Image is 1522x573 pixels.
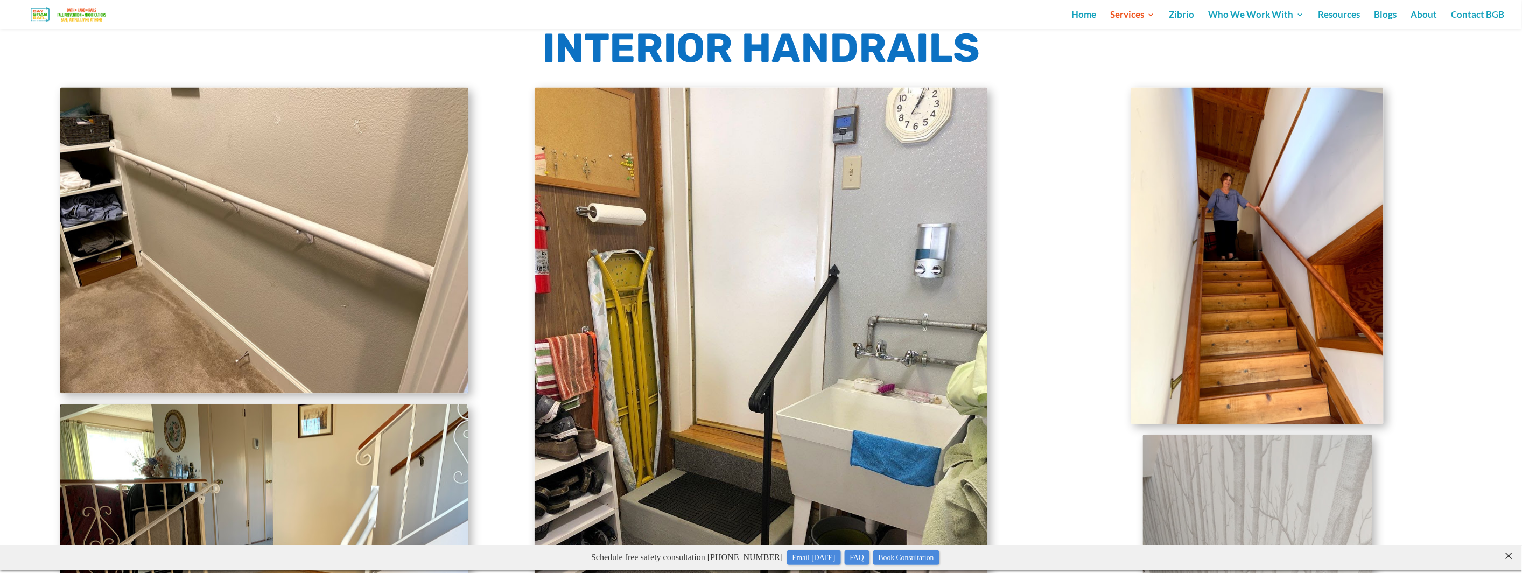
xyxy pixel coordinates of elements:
[60,88,468,394] img: BGB - INTERIOR HANDRAILS
[1411,11,1437,29] a: About
[1131,88,1384,424] img: BGB - INTERIOR HANDRAILS
[1111,11,1155,29] a: Services
[1504,3,1514,13] close: ×
[1318,11,1360,29] a: Resources
[1374,11,1397,29] a: Blogs
[845,5,869,20] a: FAQ
[26,4,1505,21] p: Schedule free safety consultation [PHONE_NUMBER]
[1072,11,1097,29] a: Home
[1169,11,1195,29] a: Zibrio
[18,5,121,24] img: Bay Grab Bar
[1451,11,1505,29] a: Contact BGB
[1209,11,1304,29] a: Who We Work With
[787,5,841,20] a: Email [DATE]
[873,5,939,20] a: Book Consultation
[529,24,994,78] h1: INTERIOR HANDRAILS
